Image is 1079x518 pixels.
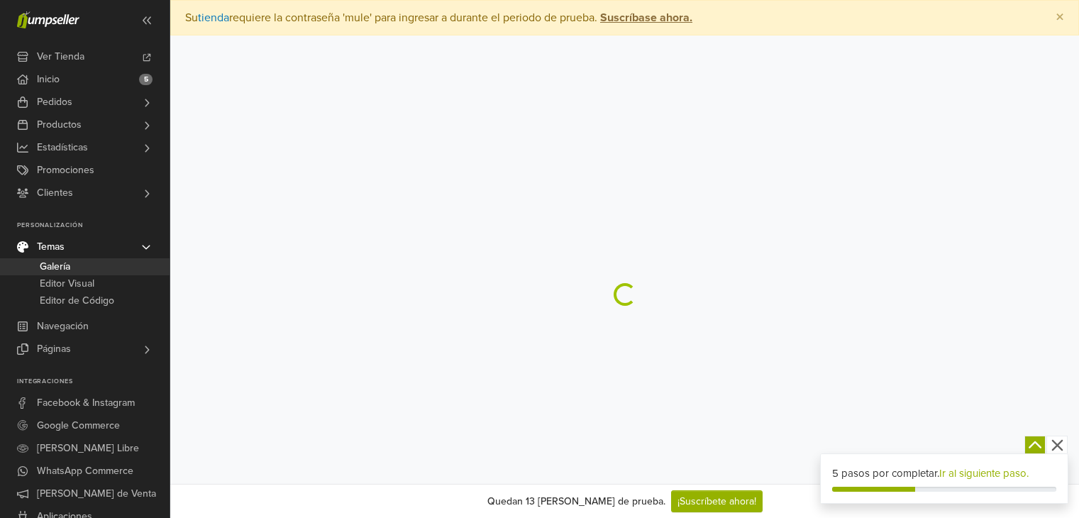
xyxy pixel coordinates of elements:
span: Editor de Código [40,292,114,309]
span: Clientes [37,182,73,204]
p: Integraciones [17,378,170,386]
strong: Suscríbase ahora. [600,11,692,25]
span: Pedidos [37,91,72,114]
span: × [1056,7,1064,28]
span: Inicio [37,68,60,91]
span: Google Commerce [37,414,120,437]
span: Editor Visual [40,275,94,292]
span: [PERSON_NAME] de Venta [37,483,156,505]
p: Personalización [17,221,170,230]
span: Estadísticas [37,136,88,159]
span: Promociones [37,159,94,182]
span: [PERSON_NAME] Libre [37,437,139,460]
span: Productos [37,114,82,136]
span: Navegación [37,315,89,338]
span: Ver Tienda [37,45,84,68]
a: tienda [198,11,229,25]
span: 5 [139,74,153,85]
span: Temas [37,236,65,258]
button: Close [1041,1,1078,35]
span: Galería [40,258,70,275]
span: WhatsApp Commerce [37,460,133,483]
a: ¡Suscríbete ahora! [671,490,763,512]
a: Suscríbase ahora. [597,11,692,25]
span: Facebook & Instagram [37,392,135,414]
a: Ir al siguiente paso. [939,467,1029,480]
div: Quedan 13 [PERSON_NAME] de prueba. [487,494,665,509]
span: Páginas [37,338,71,360]
div: 5 pasos por completar. [832,465,1056,482]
